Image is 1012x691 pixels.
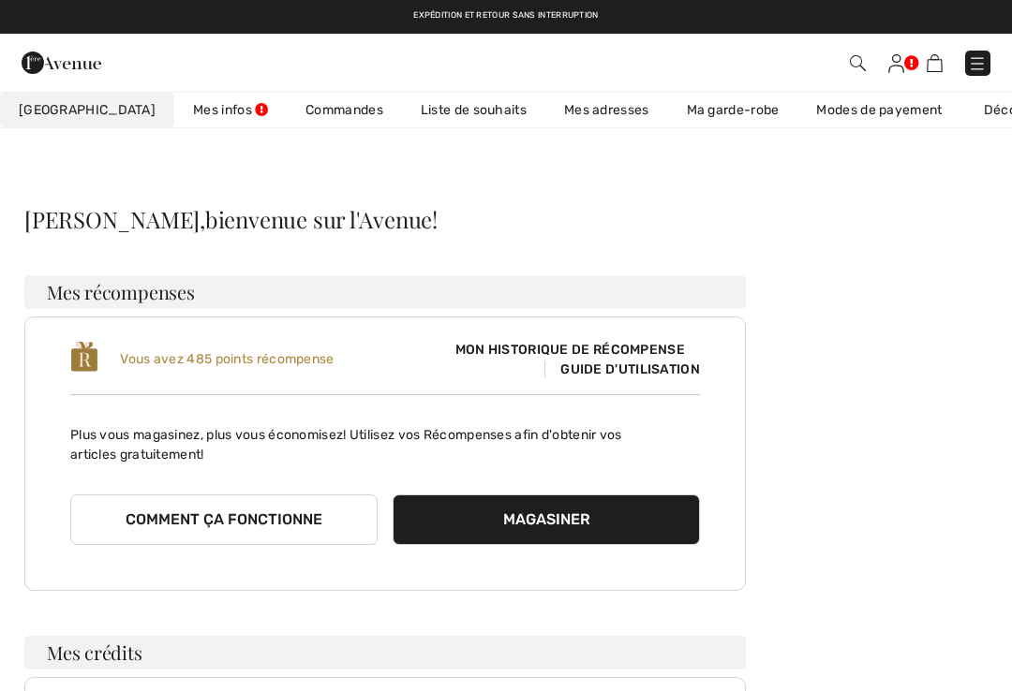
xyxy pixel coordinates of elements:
[888,54,904,73] img: Mes infos
[70,494,378,545] button: Comment ça fonctionne
[850,55,866,71] img: Recherche
[205,204,438,234] span: bienvenue sur l'Avenue!
[393,494,700,545] button: Magasiner
[287,93,402,127] a: Commandes
[22,52,101,70] a: 1ère Avenue
[544,361,700,377] span: Guide d'utilisation
[668,93,798,127] a: Ma garde-robe
[440,340,700,360] span: Mon historique de récompense
[24,208,746,230] div: [PERSON_NAME],
[24,636,746,669] h3: Mes crédits
[402,93,545,127] a: Liste de souhaits
[70,340,98,374] img: loyalty_logo_r.svg
[22,44,101,81] img: 1ère Avenue
[968,54,987,73] img: Menu
[19,100,156,120] span: [GEOGRAPHIC_DATA]
[174,93,287,127] a: Mes infos
[120,351,334,367] span: Vous avez 485 points récompense
[545,93,668,127] a: Mes adresses
[797,93,960,127] a: Modes de payement
[413,10,598,20] a: Expédition et retour sans interruption
[927,54,943,72] img: Panier d'achat
[24,275,746,309] h3: Mes récompenses
[70,410,700,464] p: Plus vous magasinez, plus vous économisez! Utilisez vos Récompenses afin d'obtenir vos articles g...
